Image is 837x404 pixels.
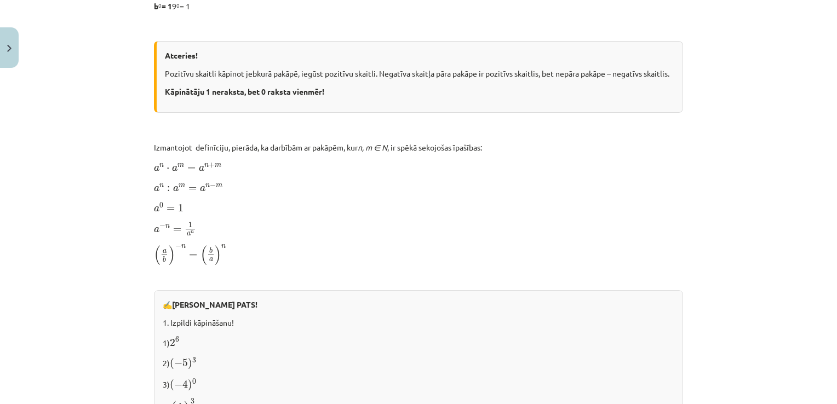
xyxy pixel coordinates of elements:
span: n [159,184,164,188]
span: m [216,184,222,188]
span: − [210,183,216,188]
span: = [173,228,181,232]
p: Izmantojot definīciju, pierāda, ka darbībām ar pakāpēm, kur , ir spēkā sekojošas īpašības: [154,142,683,153]
span: m [179,184,185,188]
b: = 1 [162,1,172,11]
span: b [163,257,166,263]
span: a [154,227,159,233]
span: a [199,166,204,171]
span: 3 [192,357,196,363]
span: n [205,184,210,188]
span: n [165,225,170,229]
span: ) [169,245,175,265]
span: = [188,187,197,191]
span: b [209,247,213,253]
p: 1. Izpildi kāpināšanu! [163,317,674,328]
span: a [187,232,191,236]
span: ( [200,245,207,265]
span: = [189,253,197,258]
b: b [154,1,158,11]
span: ) [215,245,221,265]
span: a [172,166,177,171]
span: n [204,164,209,168]
span: 0 [192,379,196,384]
span: a [209,258,213,262]
span: = [167,207,175,211]
p: 2) [163,355,674,370]
span: + [209,163,215,168]
p: 1) [163,335,674,349]
span: a [154,186,159,192]
span: 4 [182,380,188,388]
span: : [167,186,170,192]
span: ⋅ [167,168,169,171]
sup: 0 [158,1,162,9]
span: n [221,245,226,249]
span: m [177,164,184,168]
span: a [154,166,159,171]
span: = [187,166,196,171]
span: 3 [191,399,194,404]
span: a [200,186,205,192]
span: 0 [159,203,163,208]
span: − [174,381,182,389]
span: ( [154,245,160,265]
span: a [154,206,159,212]
span: ( [170,379,174,391]
b: [PERSON_NAME] PATS! [172,299,257,309]
span: 1 [188,222,192,228]
span: n [159,164,164,168]
span: n [191,231,194,234]
span: ( [170,358,174,370]
span: ) [188,358,192,370]
span: a [163,250,167,253]
span: 2 [170,339,175,347]
b: Atceries! [165,50,198,60]
span: m [215,164,221,168]
strong: Kāpinātāju 1 neraksta, bet 0 raksta vienmēr! [165,86,324,96]
p: 3) [163,377,674,391]
span: − [174,360,182,367]
span: ) [188,379,192,391]
em: n, m ∈ N [358,142,387,152]
p: 9 = 1 [154,1,683,12]
p: Pozitīvu skaitli kāpinot jebkurā pakāpē, iegūst pozitīvu skaitli. Negatīva skaitļa pāra pakāpe ir... [165,68,674,79]
span: 1 [178,204,184,212]
span: − [175,244,181,249]
sup: 0 [176,1,180,9]
span: − [159,223,165,229]
span: n [181,245,186,249]
span: a [173,186,179,192]
span: 5 [182,359,188,367]
img: icon-close-lesson-0947bae3869378f0d4975bcd49f059093ad1ed9edebbc8119c70593378902aed.svg [7,45,12,52]
p: ✍️ [163,299,674,310]
span: 6 [175,337,179,342]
